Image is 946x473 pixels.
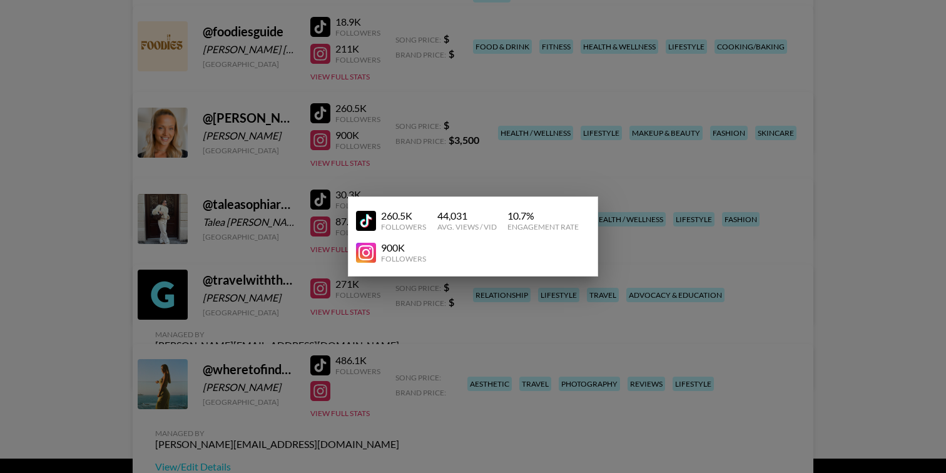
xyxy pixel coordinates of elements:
[381,242,426,254] div: 900K
[437,210,497,222] div: 44,031
[381,254,426,263] div: Followers
[381,222,426,231] div: Followers
[381,210,426,222] div: 260.5K
[507,210,579,222] div: 10.7 %
[507,222,579,231] div: Engagement Rate
[356,243,376,263] img: YouTube
[356,211,376,231] img: YouTube
[437,222,497,231] div: Avg. Views / Vid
